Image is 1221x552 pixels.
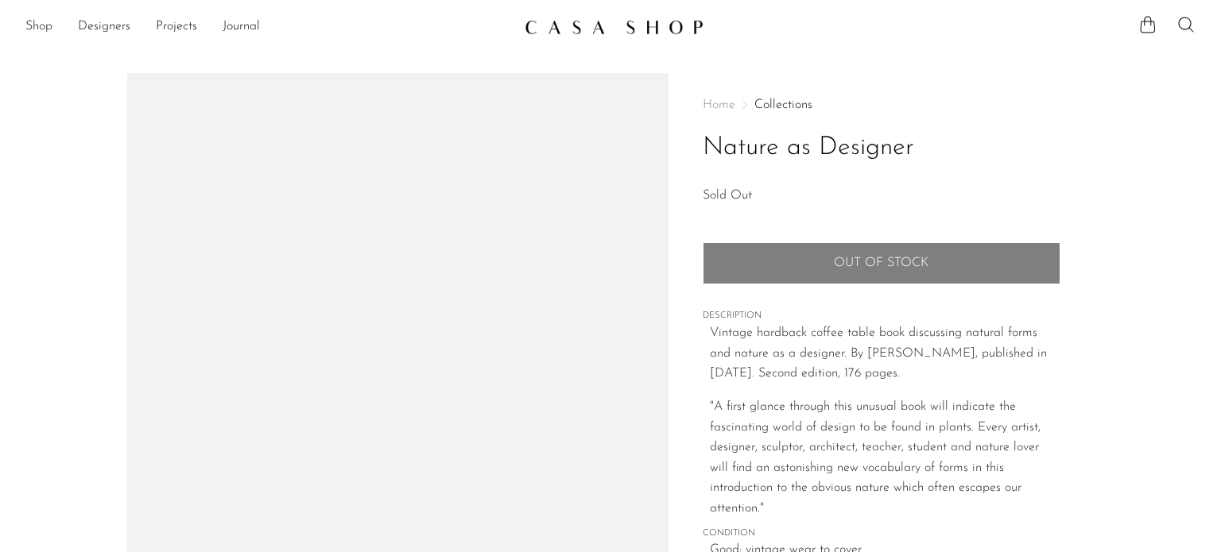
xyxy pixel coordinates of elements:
a: Collections [754,98,812,111]
span: Sold Out [703,189,752,202]
a: Projects [156,17,197,37]
p: Vintage hardback coffee table book discussing natural forms and nature as a designer. By [PERSON_... [710,323,1060,384]
span: Out of stock [834,256,928,271]
nav: Breadcrumbs [703,98,1060,111]
ul: NEW HEADER MENU [25,14,512,41]
span: Home [703,98,735,111]
p: "A first glance through this unusual book will indicate the fascinating world of design to be fou... [710,397,1060,519]
span: DESCRIPTION [703,309,1060,323]
button: Add to cart [703,242,1060,284]
span: CONDITION [703,527,1060,541]
nav: Desktop navigation [25,14,512,41]
h1: Nature as Designer [703,128,1060,168]
a: Journal [223,17,260,37]
a: Shop [25,17,52,37]
a: Designers [78,17,130,37]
